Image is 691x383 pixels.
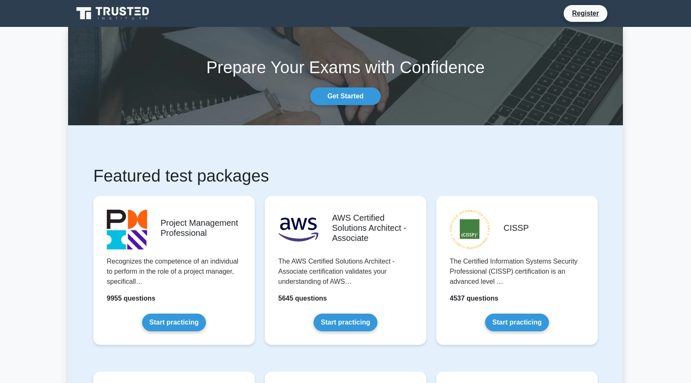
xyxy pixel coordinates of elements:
a: Start practicing [142,314,206,331]
h1: Featured test packages [93,166,598,186]
a: Start practicing [314,314,377,331]
a: Start practicing [485,314,549,331]
a: Get Started [310,87,381,105]
a: Register [567,8,604,18]
h1: Prepare Your Exams with Confidence [68,57,623,77]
